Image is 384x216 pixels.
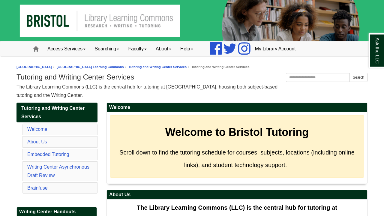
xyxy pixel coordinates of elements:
[21,106,85,119] span: Tutoring and Writing Center Services
[27,127,47,132] a: Welcome
[16,73,367,81] h1: Tutoring and Writing Center Services
[43,41,90,56] a: Access Services
[119,149,355,168] span: Scroll down to find the tutoring schedule for courses, subjects, locations (including online link...
[151,41,176,56] a: About
[349,73,367,82] button: Search
[16,103,97,122] a: Tutoring and Writing Center Services
[176,41,198,56] a: Help
[16,65,52,69] a: [GEOGRAPHIC_DATA]
[107,190,367,199] h2: About Us
[165,126,309,138] strong: Welcome to Bristol Tutoring
[27,164,89,178] a: Writing Center Asynchronous Draft Review
[129,65,187,69] a: Tutoring and Writing Center Services
[16,84,277,98] span: The Library Learning Commons (LLC) is the central hub for tutoring at [GEOGRAPHIC_DATA], housing ...
[16,64,367,70] nav: breadcrumb
[27,139,47,144] a: About Us
[27,152,69,157] a: Embedded Tutoring
[187,64,249,70] li: Tutoring and Writing Center Services
[250,41,300,56] a: My Library Account
[57,65,124,69] a: [GEOGRAPHIC_DATA] Learning Commons
[124,41,151,56] a: Faculty
[27,185,48,190] a: Brainfuse
[107,103,367,112] h2: Welcome
[90,41,124,56] a: Searching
